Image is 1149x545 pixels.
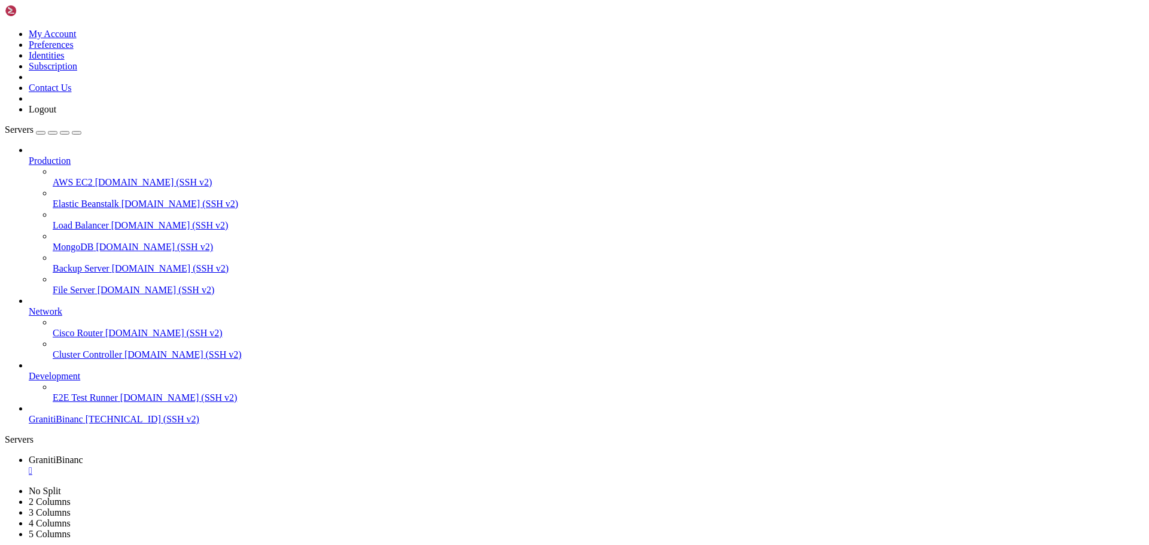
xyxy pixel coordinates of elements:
a: AWS EC2 [DOMAIN_NAME] (SSH v2) [53,177,1144,188]
li: Elastic Beanstalk [DOMAIN_NAME] (SSH v2) [53,188,1144,209]
span: Development [29,371,80,381]
a:  [29,465,1144,476]
span: [DOMAIN_NAME] (SSH v2) [121,199,239,209]
li: Production [29,145,1144,296]
a: Elastic Beanstalk [DOMAIN_NAME] (SSH v2) [53,199,1144,209]
a: Servers [5,124,81,135]
a: Development [29,371,1144,382]
a: Cisco Router [DOMAIN_NAME] (SSH v2) [53,328,1144,339]
div: Servers [5,434,1144,445]
a: 2 Columns [29,497,71,507]
span: [TECHNICAL_ID] (SSH v2) [86,414,199,424]
span: GranitiBinanc [29,455,83,465]
a: File Server [DOMAIN_NAME] (SSH v2) [53,285,1144,296]
li: Backup Server [DOMAIN_NAME] (SSH v2) [53,252,1144,274]
a: Network [29,306,1144,317]
span: Production [29,156,71,166]
span: MongoDB [53,242,93,252]
li: MongoDB [DOMAIN_NAME] (SSH v2) [53,231,1144,252]
span: File Server [53,285,95,295]
a: Backup Server [DOMAIN_NAME] (SSH v2) [53,263,1144,274]
span: [DOMAIN_NAME] (SSH v2) [124,349,242,360]
a: Identities [29,50,65,60]
li: Load Balancer [DOMAIN_NAME] (SSH v2) [53,209,1144,231]
a: GranitiBinanc [29,455,1144,476]
span: AWS EC2 [53,177,93,187]
span: Elastic Beanstalk [53,199,119,209]
a: Production [29,156,1144,166]
span: Cisco Router [53,328,103,338]
li: Network [29,296,1144,360]
span: [DOMAIN_NAME] (SSH v2) [98,285,215,295]
span: [DOMAIN_NAME] (SSH v2) [105,328,223,338]
a: Preferences [29,39,74,50]
a: My Account [29,29,77,39]
span: [DOMAIN_NAME] (SSH v2) [120,392,238,403]
li: File Server [DOMAIN_NAME] (SSH v2) [53,274,1144,296]
span: Network [29,306,62,316]
a: 5 Columns [29,529,71,539]
span: Servers [5,124,34,135]
a: Contact Us [29,83,72,93]
li: E2E Test Runner [DOMAIN_NAME] (SSH v2) [53,382,1144,403]
span: GranitiBinanc [29,414,83,424]
span: Load Balancer [53,220,109,230]
span: [DOMAIN_NAME] (SSH v2) [95,177,212,187]
a: Load Balancer [DOMAIN_NAME] (SSH v2) [53,220,1144,231]
a: Logout [29,104,56,114]
a: 4 Columns [29,518,71,528]
img: Shellngn [5,5,74,17]
a: Cluster Controller [DOMAIN_NAME] (SSH v2) [53,349,1144,360]
span: Cluster Controller [53,349,122,360]
span: [DOMAIN_NAME] (SSH v2) [112,263,229,273]
li: GranitiBinanc [TECHNICAL_ID] (SSH v2) [29,403,1144,425]
a: GranitiBinanc [TECHNICAL_ID] (SSH v2) [29,414,1144,425]
a: E2E Test Runner [DOMAIN_NAME] (SSH v2) [53,392,1144,403]
li: Cisco Router [DOMAIN_NAME] (SSH v2) [53,317,1144,339]
a: 3 Columns [29,507,71,517]
span: Backup Server [53,263,110,273]
li: AWS EC2 [DOMAIN_NAME] (SSH v2) [53,166,1144,188]
span: [DOMAIN_NAME] (SSH v2) [96,242,213,252]
a: Subscription [29,61,77,71]
span: E2E Test Runner [53,392,118,403]
a: No Split [29,486,61,496]
li: Cluster Controller [DOMAIN_NAME] (SSH v2) [53,339,1144,360]
a: MongoDB [DOMAIN_NAME] (SSH v2) [53,242,1144,252]
span: [DOMAIN_NAME] (SSH v2) [111,220,229,230]
li: Development [29,360,1144,403]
